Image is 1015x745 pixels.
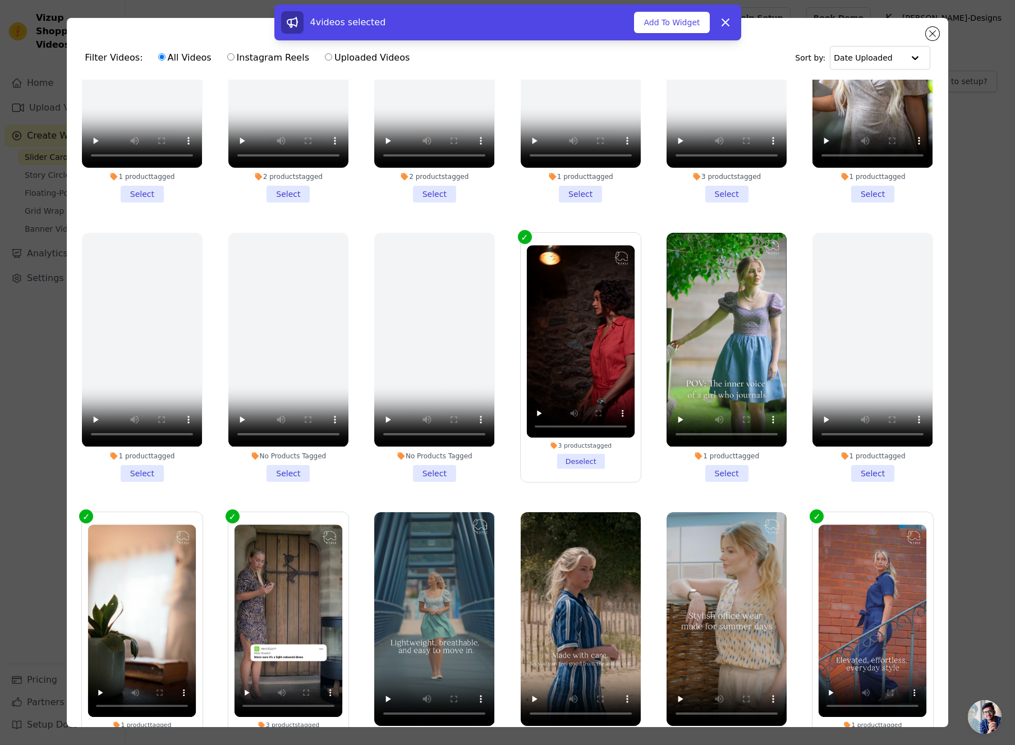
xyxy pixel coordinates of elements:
[634,12,709,33] button: Add To Widget
[374,172,494,181] div: 2 products tagged
[228,452,348,461] div: No Products Tagged
[234,721,342,729] div: 3 products tagged
[667,172,787,181] div: 3 products tagged
[521,172,641,181] div: 1 product tagged
[88,721,196,729] div: 1 product tagged
[82,172,202,181] div: 1 product tagged
[795,46,930,70] div: Sort by:
[82,452,202,461] div: 1 product tagged
[819,721,927,729] div: 1 product tagged
[85,45,416,71] div: Filter Videos:
[968,700,1002,734] a: Open chat
[310,17,386,27] span: 4 videos selected
[667,452,787,461] div: 1 product tagged
[227,50,310,65] label: Instagram Reels
[812,172,933,181] div: 1 product tagged
[228,172,348,181] div: 2 products tagged
[526,442,635,450] div: 3 products tagged
[324,50,410,65] label: Uploaded Videos
[158,50,212,65] label: All Videos
[812,452,933,461] div: 1 product tagged
[374,452,494,461] div: No Products Tagged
